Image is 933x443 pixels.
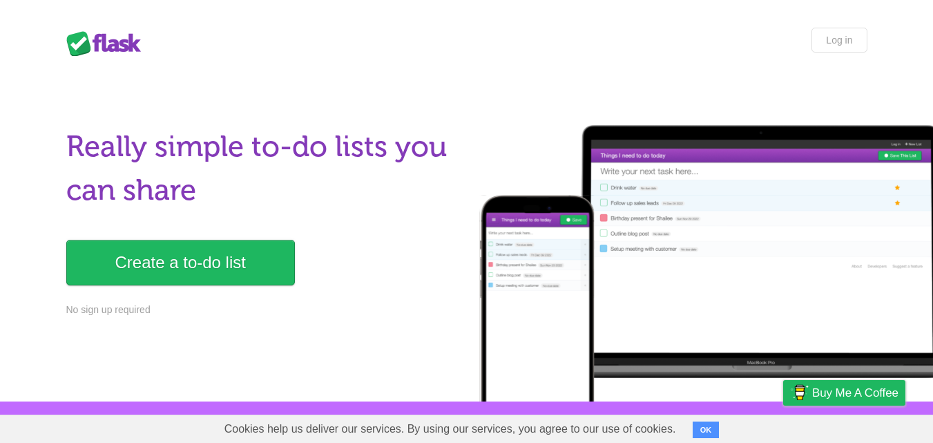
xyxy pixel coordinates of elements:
[66,31,149,56] div: Flask Lists
[811,28,867,53] a: Log in
[211,415,690,443] span: Cookies help us deliver our services. By using our services, you agree to our use of cookies.
[66,240,295,285] a: Create a to-do list
[693,422,720,438] button: OK
[790,381,809,404] img: Buy me a coffee
[812,381,898,405] span: Buy me a coffee
[66,125,459,212] h1: Really simple to-do lists you can share
[66,303,459,317] p: No sign up required
[783,380,905,406] a: Buy me a coffee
